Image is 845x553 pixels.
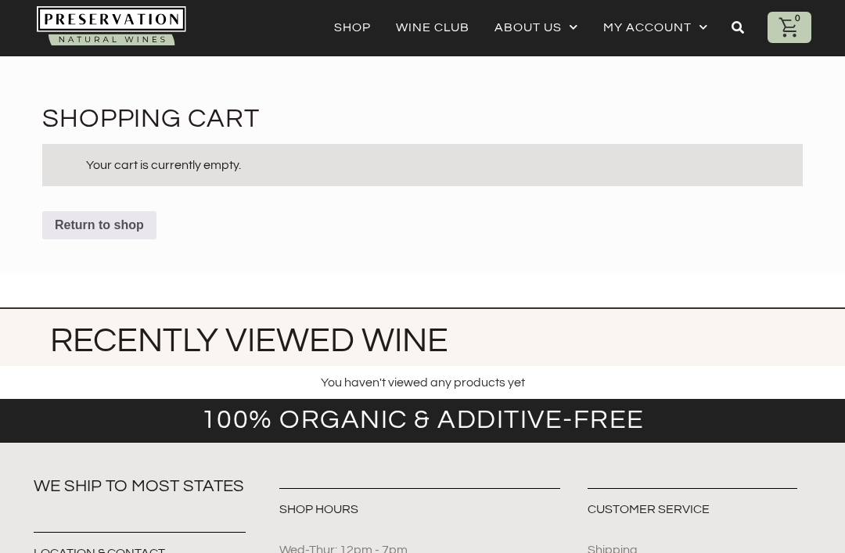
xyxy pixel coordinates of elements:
a: Shop [334,16,371,38]
h3: Shopping Cart [42,110,803,128]
div: Your cart is currently empty. [42,144,803,186]
h2: 100% Organic & Additive-free [8,407,837,433]
a: Wine Club [396,16,469,38]
div: You haven't viewed any products yet [8,374,837,391]
h6: We ship to most states [34,476,246,497]
a: Return to shop [42,211,156,239]
img: Natural-organic-biodynamic-wine [37,6,186,48]
h6: Shop hours [279,501,560,518]
div: 0 [791,12,805,26]
a: My account [603,16,708,38]
h2: Recently Viewed Wine [50,324,541,358]
nav: Menu [334,16,708,38]
a: Customer Service [588,503,710,515]
a: About Us [494,16,578,38]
